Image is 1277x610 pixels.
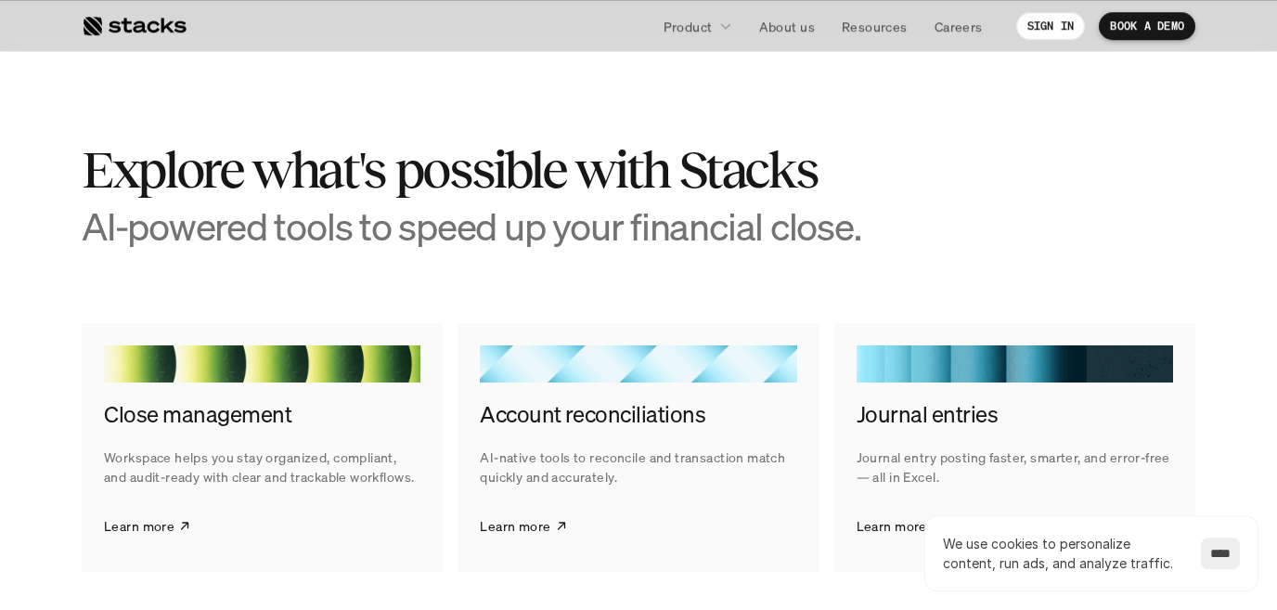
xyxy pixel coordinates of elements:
p: Journal entry posting faster, smarter, and error-free — all in Excel. [857,448,1173,487]
p: Learn more [480,516,550,536]
a: Learn more [480,503,567,550]
a: SIGN IN [1016,12,1086,40]
h4: Journal entries [857,399,1173,431]
h4: Close management [104,399,420,431]
p: AI-native tools to reconcile and transaction match quickly and accurately. [480,448,796,487]
a: Learn more [857,503,944,550]
a: BOOK A DEMO [1099,12,1195,40]
p: Careers [935,17,983,36]
a: About us [748,9,826,43]
h3: AI-powered tools to speed up your financial close. [82,203,917,249]
p: Learn more [857,516,927,536]
a: Careers [923,9,994,43]
a: Resources [831,9,919,43]
p: SIGN IN [1027,19,1075,32]
a: Learn more [104,503,191,550]
p: Workspace helps you stay organized, compliant, and audit-ready with clear and trackable workflows. [104,448,420,487]
p: Product [664,17,713,36]
a: Privacy Policy [219,354,301,367]
p: Resources [842,17,908,36]
p: BOOK A DEMO [1110,19,1184,32]
h4: Account reconciliations [480,399,796,431]
p: We use cookies to personalize content, run ads, and analyze traffic. [943,534,1182,573]
h2: Explore what's possible with Stacks [82,144,917,196]
p: About us [759,17,815,36]
p: Learn more [104,516,174,536]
